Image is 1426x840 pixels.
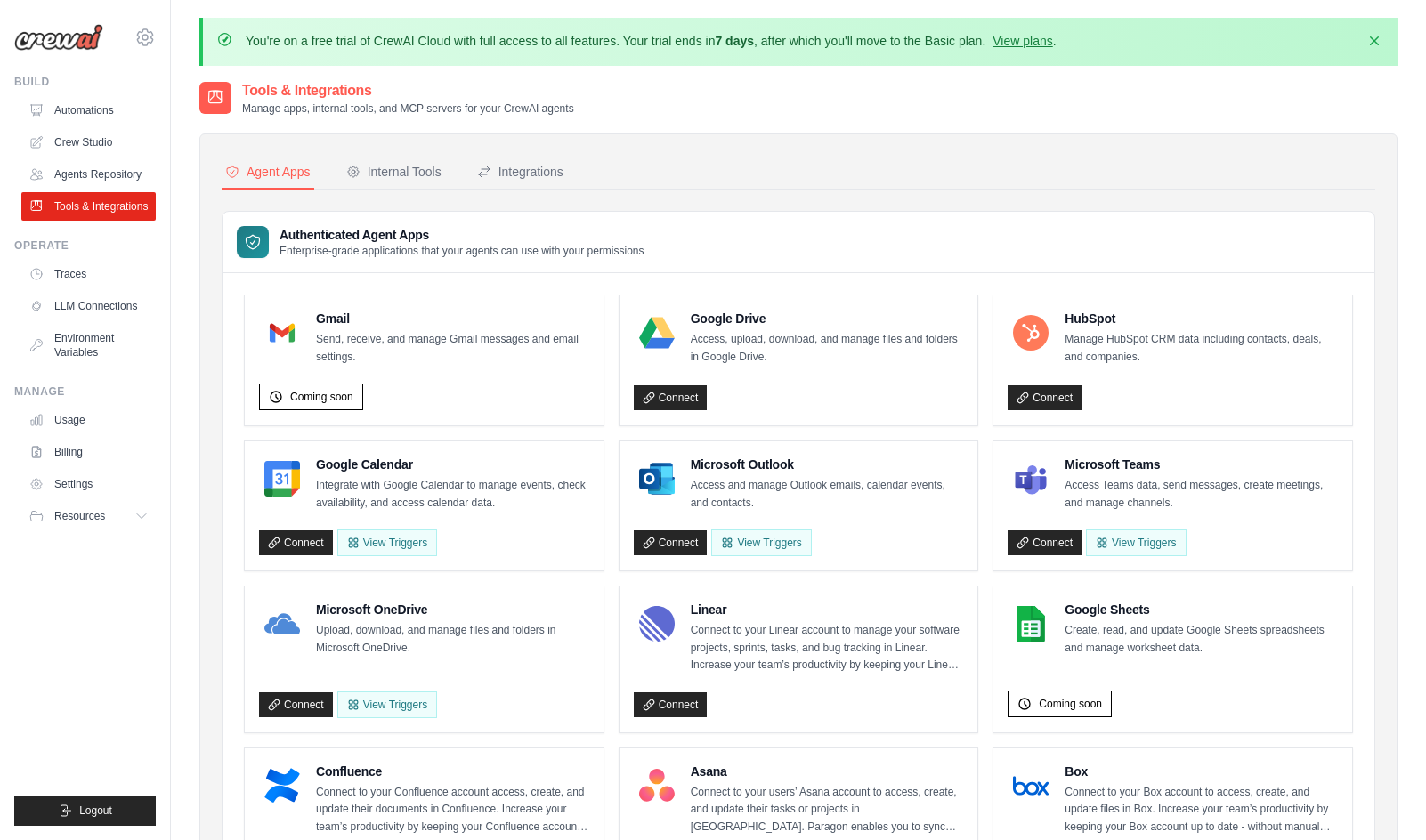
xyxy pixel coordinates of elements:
a: Billing [21,438,156,466]
img: Google Drive Logo [639,315,675,351]
p: Manage apps, internal tools, and MCP servers for your CrewAI agents [242,101,574,116]
a: LLM Connections [21,292,156,320]
img: Logo [14,24,103,51]
h4: Google Drive [691,310,964,327]
p: Connect to your Box account to access, create, and update files in Box. Increase your team’s prod... [1065,784,1338,836]
div: Operate [14,238,156,253]
a: Usage [21,406,156,434]
p: You're on a free trial of CrewAI Cloud with full access to all features. Your trial ends in , aft... [246,32,1057,50]
: View Triggers [1086,529,1186,556]
h4: Microsoft Teams [1065,456,1338,473]
a: Connect [259,692,333,717]
img: Google Calendar Logo [264,461,300,497]
a: Traces [21,260,156,288]
button: Internal Tools [343,156,445,190]
a: Agents Repository [21,160,156,189]
p: Connect to your Linear account to manage your software projects, sprints, tasks, and bug tracking... [691,622,964,674]
img: Microsoft Teams Logo [1013,461,1049,497]
span: Logout [79,804,112,818]
h4: Box [1065,763,1338,780]
img: Microsoft OneDrive Logo [264,606,300,642]
p: Access Teams data, send messages, create meetings, and manage channels. [1065,477,1338,512]
img: Gmail Logo [264,315,300,351]
img: Confluence Logo [264,768,300,804]
p: Create, read, and update Google Sheets spreadsheets and manage worksheet data. [1065,622,1338,657]
a: Crew Studio [21,128,156,157]
h4: HubSpot [1065,310,1338,327]
img: HubSpot Logo [1013,315,1049,351]
span: Resources [54,509,105,523]
: View Triggers [711,529,811,556]
h2: Tools & Integrations [242,80,574,101]
h4: Confluence [316,763,589,780]
div: Integrations [477,163,563,181]
button: Resources [21,502,156,530]
img: Asana Logo [639,768,675,804]
strong: 7 days [715,34,754,48]
a: Environment Variables [21,324,156,367]
a: View plans [993,34,1052,48]
p: Integrate with Google Calendar to manage events, check availability, and access calendar data. [316,477,589,512]
span: Coming soon [290,390,353,404]
a: Settings [21,470,156,498]
p: Enterprise-grade applications that your agents can use with your permissions [280,244,644,258]
h4: Microsoft OneDrive [316,601,589,618]
button: View Triggers [337,529,437,556]
a: Connect [259,530,333,555]
h4: Asana [691,763,964,780]
h3: Authenticated Agent Apps [280,226,644,244]
img: Microsoft Outlook Logo [639,461,675,497]
p: Upload, download, and manage files and folders in Microsoft OneDrive. [316,622,589,657]
a: Connect [634,385,708,410]
p: Manage HubSpot CRM data including contacts, deals, and companies. [1065,331,1338,366]
p: Connect to your users’ Asana account to access, create, and update their tasks or projects in [GE... [691,784,964,836]
button: Agent Apps [222,156,314,190]
h4: Gmail [316,310,589,327]
div: Manage [14,384,156,399]
button: Logout [14,796,156,826]
img: Box Logo [1013,768,1049,804]
div: Internal Tools [346,163,442,181]
a: Automations [21,96,156,125]
h4: Microsoft Outlook [691,456,964,473]
div: Build [14,75,156,89]
a: Connect [1008,385,1082,410]
h4: Google Sheets [1065,601,1338,618]
p: Send, receive, and manage Gmail messages and email settings. [316,331,589,366]
a: Connect [634,530,708,555]
p: Access, upload, download, and manage files and folders in Google Drive. [691,331,964,366]
a: Connect [634,692,708,717]
a: Connect [1008,530,1082,555]
span: Coming soon [1039,697,1102,711]
img: Linear Logo [639,606,675,642]
img: Google Sheets Logo [1013,606,1049,642]
: View Triggers [337,691,437,718]
button: Integrations [474,156,567,190]
h4: Google Calendar [316,456,589,473]
h4: Linear [691,601,964,618]
p: Connect to your Confluence account access, create, and update their documents in Confluence. Incr... [316,784,589,836]
p: Access and manage Outlook emails, calendar events, and contacts. [691,477,964,512]
a: Tools & Integrations [21,192,156,221]
div: Agent Apps [225,163,311,181]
